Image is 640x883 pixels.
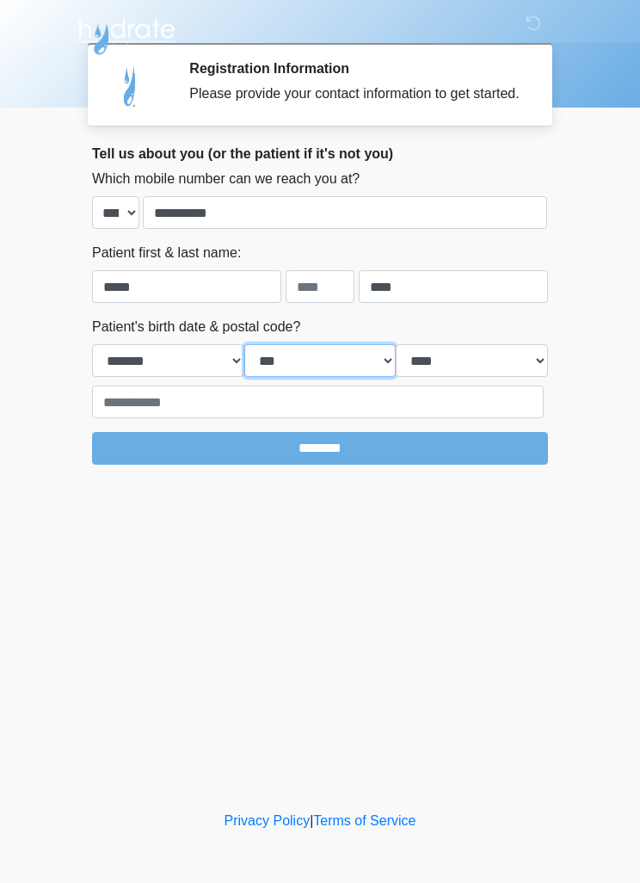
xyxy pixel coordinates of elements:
label: Which mobile number can we reach you at? [92,169,360,189]
label: Patient first & last name: [92,243,241,263]
label: Patient's birth date & postal code? [92,317,300,337]
img: Agent Avatar [105,60,157,112]
h2: Tell us about you (or the patient if it's not you) [92,145,548,162]
a: Terms of Service [313,813,415,828]
a: Privacy Policy [225,813,311,828]
img: Hydrate IV Bar - Chandler Logo [75,13,178,56]
a: | [310,813,313,828]
div: Please provide your contact information to get started. [189,83,522,104]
